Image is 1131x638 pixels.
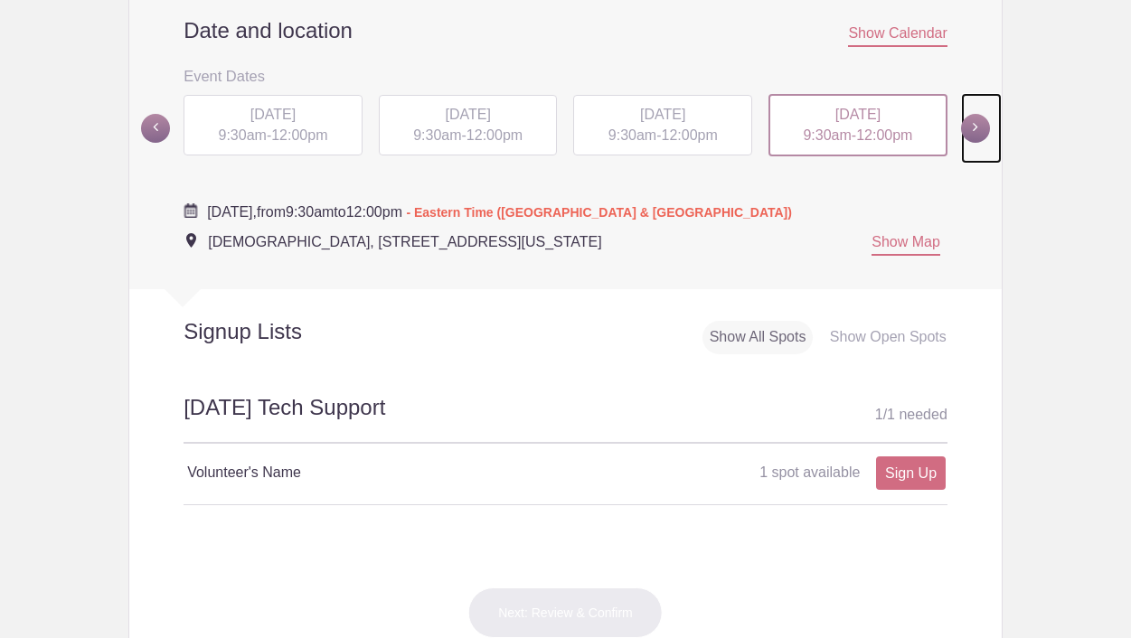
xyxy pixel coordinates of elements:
h2: Signup Lists [129,318,420,345]
span: 12:00pm [271,127,327,143]
div: - [768,94,947,157]
span: / [883,407,887,422]
button: [DATE] 9:30am-12:00pm [572,94,753,157]
span: 12:00pm [662,127,718,143]
h2: Date and location [184,17,947,44]
h3: Event Dates [184,62,947,89]
div: - [573,95,752,156]
span: 9:30am [219,127,267,143]
img: Cal purple [184,203,198,218]
span: 9:30am [608,127,656,143]
span: 12:00pm [856,127,912,143]
span: - Eastern Time ([GEOGRAPHIC_DATA] & [GEOGRAPHIC_DATA]) [406,205,792,220]
span: 1 spot available [759,464,860,480]
div: 1 1 needed [875,401,947,428]
h4: Volunteer's Name [187,462,565,483]
span: 9:30am [803,127,851,143]
button: [DATE] 9:30am-12:00pm [378,94,559,157]
span: [DATE] [445,107,490,122]
img: Event location [186,233,196,248]
h2: [DATE] Tech Support [184,392,947,444]
span: 12:00pm [467,127,523,143]
a: Sign Up [876,456,946,490]
div: - [184,95,363,156]
span: 9:30am [286,204,334,220]
span: [DATE], [207,204,257,220]
span: [DATE] [835,107,881,122]
button: Next: Review & Confirm [468,587,663,638]
div: - [379,95,558,156]
span: from to [207,204,792,220]
a: Show Map [872,234,940,256]
span: [DEMOGRAPHIC_DATA], [STREET_ADDRESS][US_STATE] [208,234,601,249]
span: 12:00pm [346,204,402,220]
span: [DATE] [250,107,296,122]
div: Show All Spots [702,321,814,354]
span: Show Calendar [848,25,947,47]
div: Show Open Spots [823,321,954,354]
button: [DATE] 9:30am-12:00pm [183,94,363,157]
button: [DATE] 9:30am-12:00pm [768,93,948,158]
span: [DATE] [640,107,685,122]
span: 9:30am [413,127,461,143]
